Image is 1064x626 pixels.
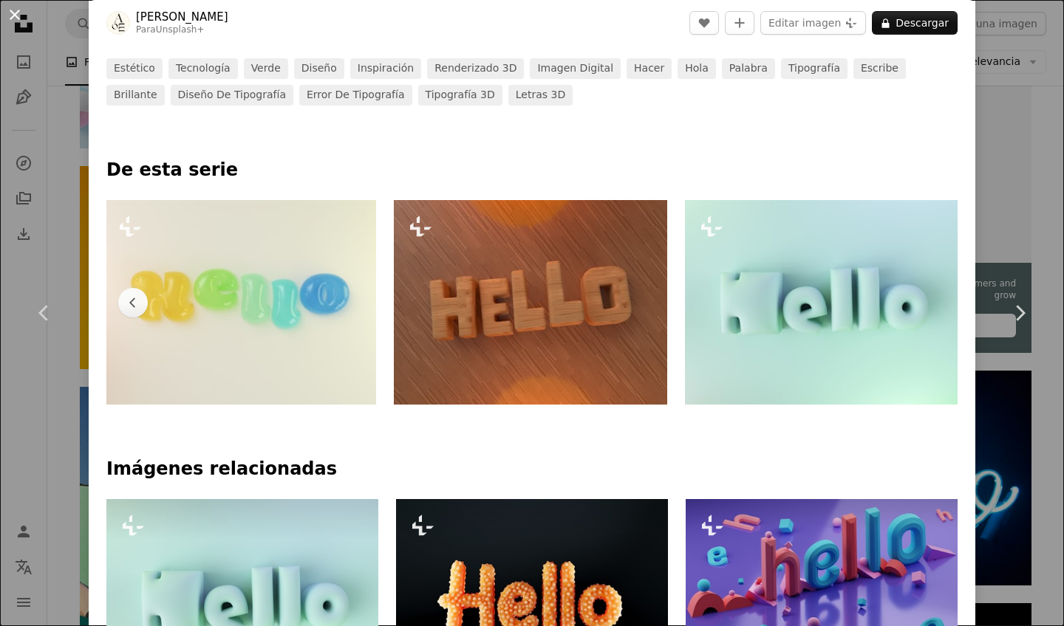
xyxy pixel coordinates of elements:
button: Añade a la colección [725,11,754,35]
a: tipografía [781,58,848,79]
a: Tecnología [168,58,238,79]
a: escribe [853,58,906,79]
h4: Imágenes relacionadas [106,458,958,481]
a: Unsplash+ [156,24,205,35]
a: Siguiente [975,242,1064,384]
a: error de tipografía [299,85,412,106]
a: Imagen digital [530,58,621,79]
a: palabra [722,58,775,79]
a: La palabra hola se compone de letras de plástico [106,594,378,608]
a: diseño de tipografía [171,85,293,106]
div: Para [136,24,228,36]
button: Editar imagen [760,11,866,35]
a: brillante [106,85,165,106]
a: inspiración [350,58,421,79]
a: Letras 3D [508,85,573,106]
button: Descargar [872,11,958,35]
a: Estético [106,58,163,79]
img: La palabra hola deletreada de bloques de madera [394,200,666,405]
a: Renderizado 3D [427,58,524,79]
a: [PERSON_NAME] [136,10,228,24]
a: Tipografía 3D [418,85,502,106]
a: La palabra hola se compone de letras de plástico [685,295,958,309]
a: La palabra hola deletreada de bloques de madera [394,295,666,309]
a: Hola [678,58,716,79]
a: verde [244,58,288,79]
button: Me gusta [689,11,719,35]
button: desplazar lista a la izquierda [118,288,148,317]
a: hacer [627,58,672,79]
a: La palabra hola deletreada con cuentas sobre un fondo negro [396,588,668,601]
a: diseño [294,58,344,79]
p: De esta serie [106,159,958,182]
a: La palabra hola escrita en letras 3D [686,568,958,582]
img: La palabra hola se compone de letras de plástico [685,200,958,405]
img: Ve al perfil de Allison Saeng [106,11,130,35]
img: Un grupo de globos que deletrean la palabra Nemo [103,200,376,405]
a: Un grupo de globos que deletrean la palabra Nemo [103,295,376,309]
